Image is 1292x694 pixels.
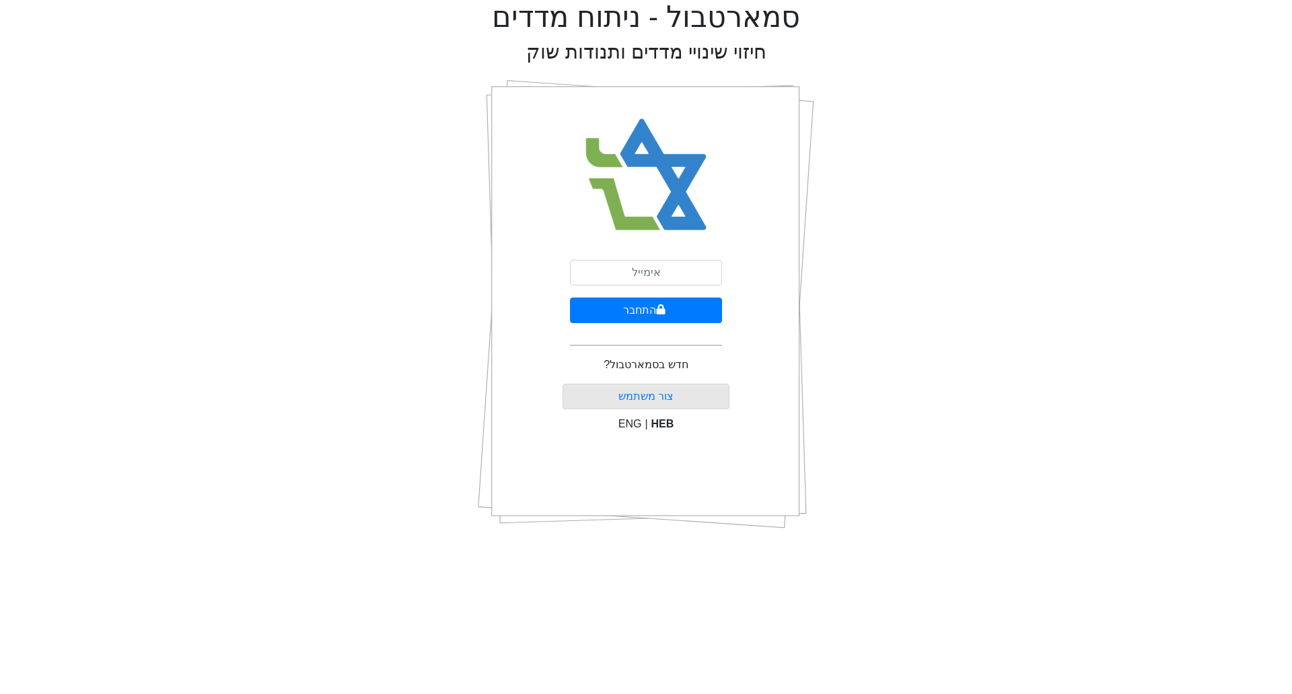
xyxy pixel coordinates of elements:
span: | [645,418,647,429]
a: צור משתמש [618,390,674,402]
h2: חיזוי שינויי מדדים ותנודות שוק [526,40,766,64]
button: צור משתמש [563,384,730,409]
span: ENG [618,418,642,429]
button: התחבר [570,298,722,323]
img: Smart Bull [573,101,719,249]
span: HEB [651,418,674,429]
input: אימייל [570,260,722,285]
p: חדש בסמארטבול? [604,357,688,373]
